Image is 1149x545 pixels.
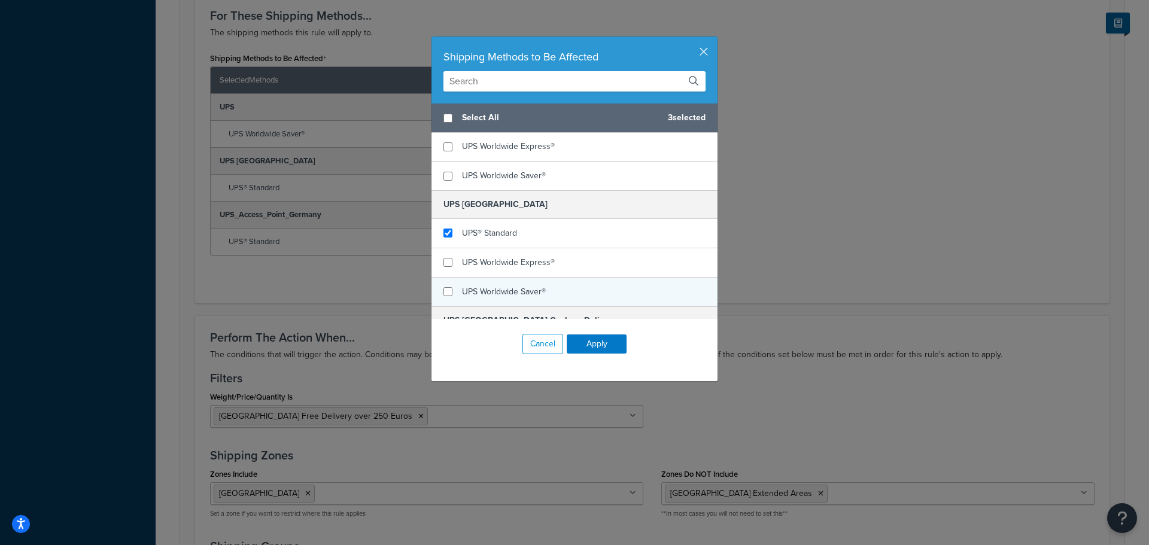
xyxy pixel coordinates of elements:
[443,71,706,92] input: Search
[567,334,627,354] button: Apply
[462,169,546,182] span: UPS Worldwide Saver®
[431,190,718,218] h5: UPS [GEOGRAPHIC_DATA]
[462,285,546,298] span: UPS Worldwide Saver®
[462,256,555,269] span: UPS Worldwide Express®
[462,227,517,239] span: UPS® Standard
[431,103,718,133] div: 3 selected
[431,306,718,334] h5: UPS [GEOGRAPHIC_DATA] Cash on Delivery
[462,109,658,126] span: Select All
[462,140,555,153] span: UPS Worldwide Express®
[443,48,706,65] div: Shipping Methods to Be Affected
[522,334,563,354] button: Cancel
